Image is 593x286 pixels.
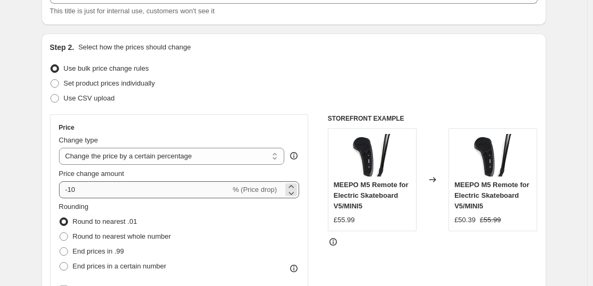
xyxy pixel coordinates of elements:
span: MEEPO M5 Remote for Electric Skateboard V5/MINI5 [334,181,409,210]
span: Set product prices individually [64,79,155,87]
div: £50.39 [454,215,476,225]
span: End prices in .99 [73,247,124,255]
h2: Step 2. [50,42,74,53]
span: Price change amount [59,170,124,178]
span: % (Price drop) [233,186,277,194]
h6: STOREFRONT EXAMPLE [328,114,538,123]
p: Select how the prices should change [78,42,191,53]
span: Use CSV upload [64,94,115,102]
h3: Price [59,123,74,132]
img: 41AyuUai1ML_500x500_5dfaaf05-fa73-49bb-9a78-8f22b7b2b4cc_80x.jpg [351,134,393,176]
span: Change type [59,136,98,144]
div: help [289,150,299,161]
strike: £55.99 [480,215,501,225]
span: This title is just for internal use, customers won't see it [50,7,215,15]
span: Rounding [59,203,89,211]
div: £55.99 [334,215,355,225]
span: MEEPO M5 Remote for Electric Skateboard V5/MINI5 [454,181,529,210]
img: 41AyuUai1ML_500x500_5dfaaf05-fa73-49bb-9a78-8f22b7b2b4cc_80x.jpg [472,134,514,176]
span: End prices in a certain number [73,262,166,270]
span: Round to nearest .01 [73,217,137,225]
input: -15 [59,181,231,198]
span: Use bulk price change rules [64,64,149,72]
span: Round to nearest whole number [73,232,171,240]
